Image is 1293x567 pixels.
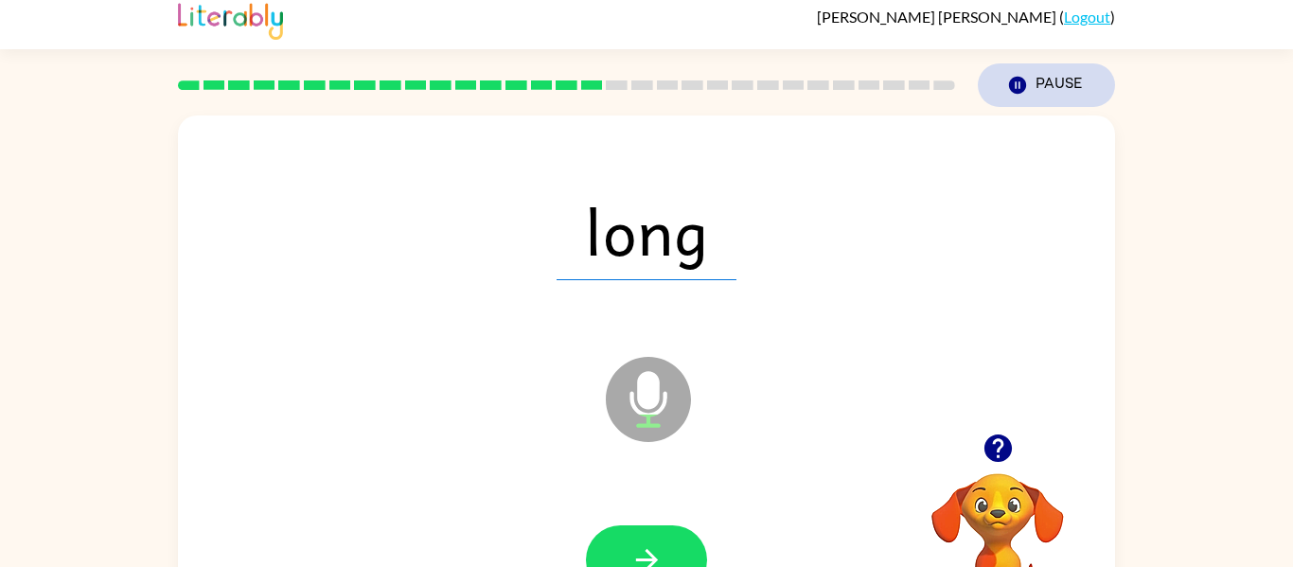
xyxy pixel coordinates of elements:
span: long [557,182,736,280]
button: Pause [978,63,1115,107]
div: ( ) [817,8,1115,26]
a: Logout [1064,8,1110,26]
span: [PERSON_NAME] [PERSON_NAME] [817,8,1059,26]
